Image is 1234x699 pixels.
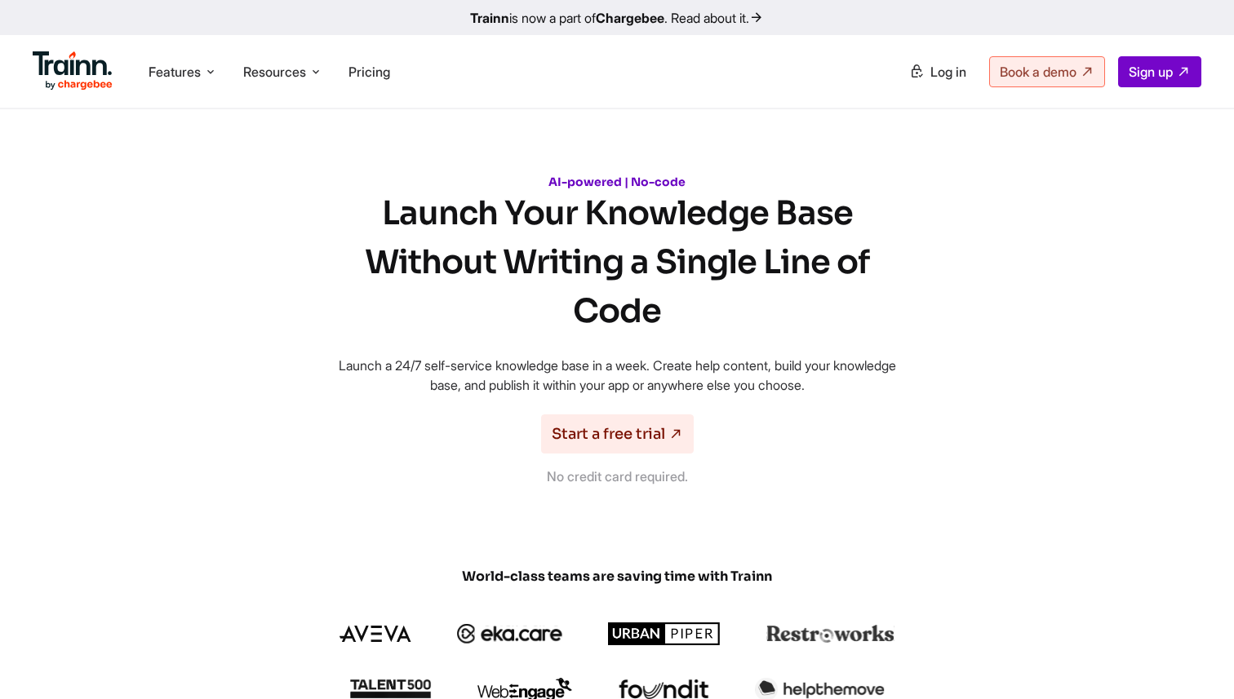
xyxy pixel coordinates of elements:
h6: AI-powered | No-code [323,175,911,189]
h1: Launch Your Knowledge Base Without Writing a Single Line of Code [323,189,911,336]
span: World-class teams are saving time with Trainn [225,568,1009,586]
span: Resources [243,63,306,81]
a: Book a demo [989,56,1105,87]
img: restroworks logo [766,625,894,643]
p: Launch a 24/7 self-service knowledge base in a week. Create help content, build your knowledge ba... [323,356,911,395]
span: Book a demo [1000,64,1076,80]
span: Features [149,63,201,81]
img: talent500 logo [349,679,431,699]
a: Start a free trial [541,414,694,453]
p: No credit card required. [547,467,688,486]
span: Log in [930,64,966,80]
img: foundit logo [618,679,709,699]
img: ekacare logo [457,624,563,644]
a: Pricing [348,64,390,80]
b: Chargebee [596,10,664,26]
a: Log in [899,57,976,86]
img: aveva logo [340,626,411,642]
a: Sign up [1118,56,1201,87]
iframe: Chat Widget [1152,621,1234,699]
img: Trainn Logo [33,51,113,91]
b: Trainn [470,10,509,26]
span: Sign up [1129,64,1173,80]
img: urbanpiper logo [608,622,721,645]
